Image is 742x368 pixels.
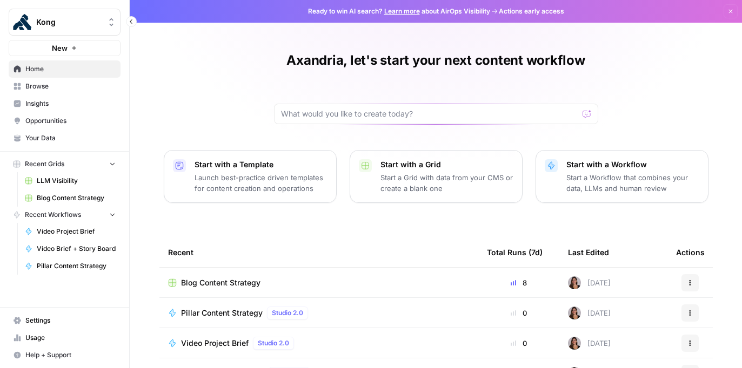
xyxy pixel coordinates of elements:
[9,312,121,329] a: Settings
[181,338,249,349] span: Video Project Brief
[9,78,121,95] a: Browse
[487,237,543,267] div: Total Runs (7d)
[168,277,470,288] a: Blog Content Strategy
[25,350,116,360] span: Help + Support
[9,329,121,346] a: Usage
[9,95,121,112] a: Insights
[25,81,116,91] span: Browse
[37,244,116,254] span: Video Brief + Story Board
[195,172,327,194] p: Launch best-practice driven templates for content creation and operations
[568,306,581,319] img: sxi2uv19sgqy0h2kayksa05wk9fr
[37,227,116,236] span: Video Project Brief
[286,52,585,69] h1: Axandria, let's start your next content workflow
[52,43,68,53] span: New
[568,237,609,267] div: Last Edited
[350,150,523,203] button: Start with a GridStart a Grid with data from your CMS or create a blank one
[25,333,116,343] span: Usage
[258,338,289,348] span: Studio 2.0
[487,338,551,349] div: 0
[168,306,470,319] a: Pillar Content StrategyStudio 2.0
[568,337,581,350] img: sxi2uv19sgqy0h2kayksa05wk9fr
[20,189,121,207] a: Blog Content Strategy
[9,112,121,130] a: Opportunities
[380,172,513,194] p: Start a Grid with data from your CMS or create a blank one
[9,130,121,147] a: Your Data
[20,223,121,240] a: Video Project Brief
[272,308,303,318] span: Studio 2.0
[168,337,470,350] a: Video Project BriefStudio 2.0
[20,257,121,275] a: Pillar Content Strategy
[164,150,337,203] button: Start with a TemplateLaunch best-practice driven templates for content creation and operations
[281,108,578,119] input: What would you like to create today?
[384,7,420,15] a: Learn more
[25,64,116,74] span: Home
[9,207,121,223] button: Recent Workflows
[37,176,116,186] span: LLM Visibility
[25,316,116,325] span: Settings
[380,159,513,170] p: Start with a Grid
[9,346,121,364] button: Help + Support
[25,116,116,126] span: Opportunities
[676,237,705,267] div: Actions
[168,237,470,267] div: Recent
[20,172,121,189] a: LLM Visibility
[487,308,551,318] div: 0
[195,159,327,170] p: Start with a Template
[568,276,581,289] img: sxi2uv19sgqy0h2kayksa05wk9fr
[9,40,121,56] button: New
[9,60,121,78] a: Home
[181,277,260,288] span: Blog Content Strategy
[37,261,116,271] span: Pillar Content Strategy
[568,337,611,350] div: [DATE]
[37,193,116,203] span: Blog Content Strategy
[568,276,611,289] div: [DATE]
[12,12,32,32] img: Kong Logo
[181,308,263,318] span: Pillar Content Strategy
[499,6,564,16] span: Actions early access
[487,277,551,288] div: 8
[9,9,121,36] button: Workspace: Kong
[9,156,121,172] button: Recent Grids
[25,99,116,108] span: Insights
[25,210,81,220] span: Recent Workflows
[536,150,708,203] button: Start with a WorkflowStart a Workflow that combines your data, LLMs and human review
[566,172,699,194] p: Start a Workflow that combines your data, LLMs and human review
[25,159,64,169] span: Recent Grids
[568,306,611,319] div: [DATE]
[308,6,490,16] span: Ready to win AI search? about AirOps Visibility
[25,133,116,143] span: Your Data
[36,17,102,28] span: Kong
[566,159,699,170] p: Start with a Workflow
[20,240,121,257] a: Video Brief + Story Board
